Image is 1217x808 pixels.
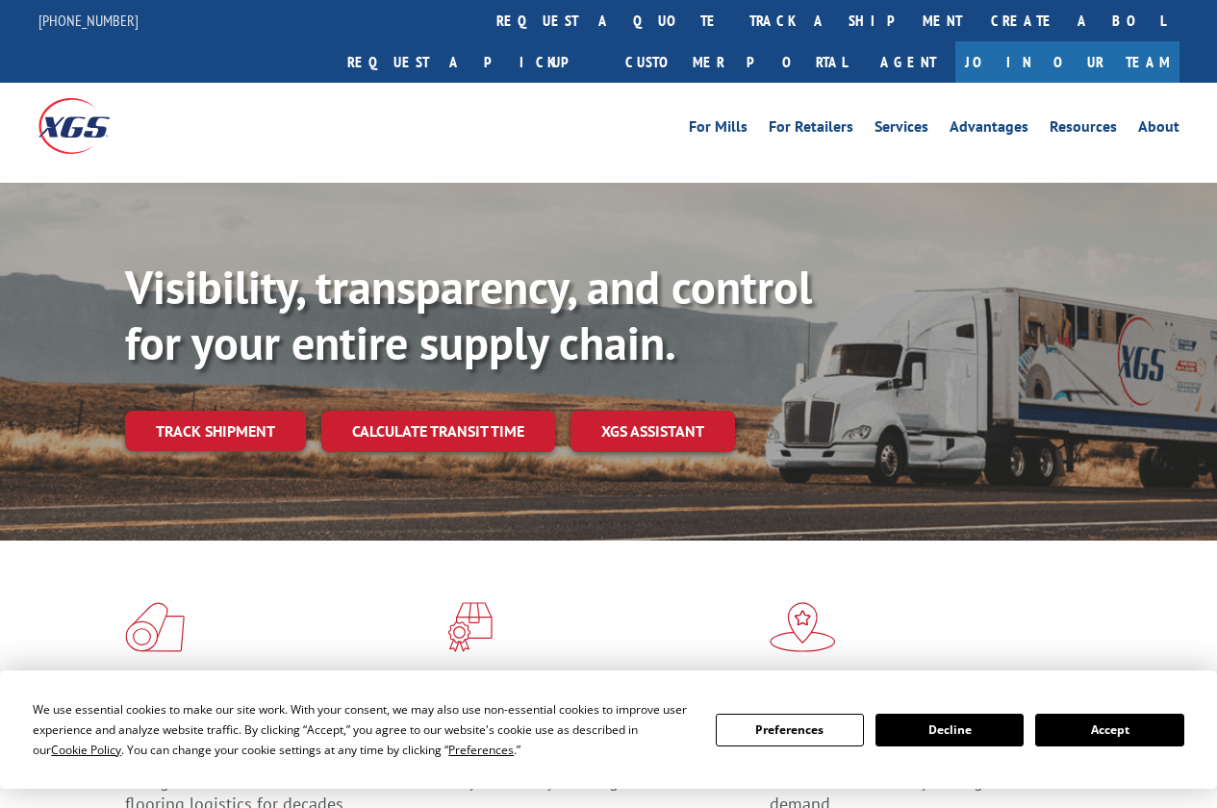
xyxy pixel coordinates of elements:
a: XGS ASSISTANT [570,411,735,452]
button: Accept [1035,714,1183,746]
div: We use essential cookies to make our site work. With your consent, we may also use non-essential ... [33,699,692,760]
a: For Retailers [769,119,853,140]
span: Cookie Policy [51,742,121,758]
a: About [1138,119,1179,140]
button: Preferences [716,714,864,746]
a: Customer Portal [611,41,861,83]
a: [PHONE_NUMBER] [38,11,139,30]
b: Visibility, transparency, and control for your entire supply chain. [125,257,812,372]
a: Advantages [950,119,1028,140]
a: Track shipment [125,411,306,451]
img: xgs-icon-flagship-distribution-model-red [770,602,836,652]
button: Decline [875,714,1024,746]
a: Resources [1050,119,1117,140]
h1: Specialized Freight Experts [447,668,755,723]
span: Preferences [448,742,514,758]
a: Calculate transit time [321,411,555,452]
img: xgs-icon-focused-on-flooring-red [447,602,493,652]
a: Join Our Team [955,41,1179,83]
a: For Mills [689,119,748,140]
h1: Flagship Distribution Model [770,668,1078,746]
a: Services [875,119,928,140]
a: Request a pickup [333,41,611,83]
h1: Flooring Logistics Solutions [125,668,433,746]
img: xgs-icon-total-supply-chain-intelligence-red [125,602,185,652]
a: Agent [861,41,955,83]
